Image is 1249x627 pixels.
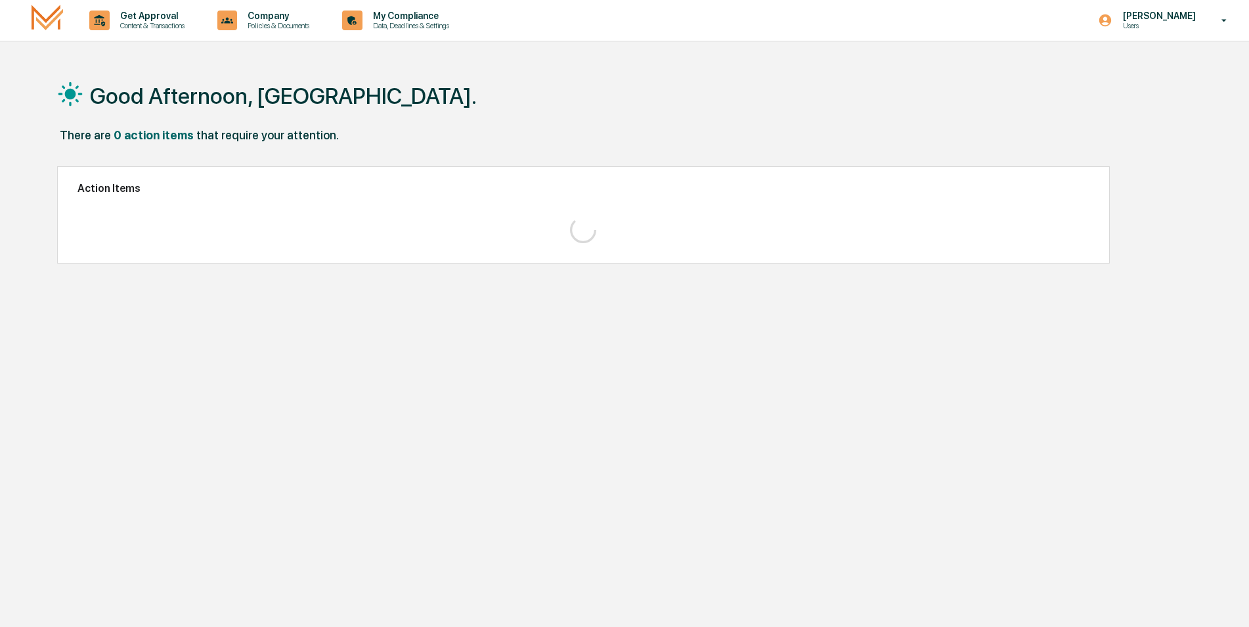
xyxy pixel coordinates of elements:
[237,11,316,21] p: Company
[110,11,191,21] p: Get Approval
[196,128,339,142] div: that require your attention.
[114,128,194,142] div: 0 action items
[362,21,456,30] p: Data, Deadlines & Settings
[1112,21,1202,30] p: Users
[1112,11,1202,21] p: [PERSON_NAME]
[237,21,316,30] p: Policies & Documents
[362,11,456,21] p: My Compliance
[60,128,111,142] div: There are
[32,5,63,35] img: logo
[77,182,1089,195] h2: Action Items
[110,21,191,30] p: Content & Transactions
[90,83,477,109] h1: Good Afternoon, [GEOGRAPHIC_DATA].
